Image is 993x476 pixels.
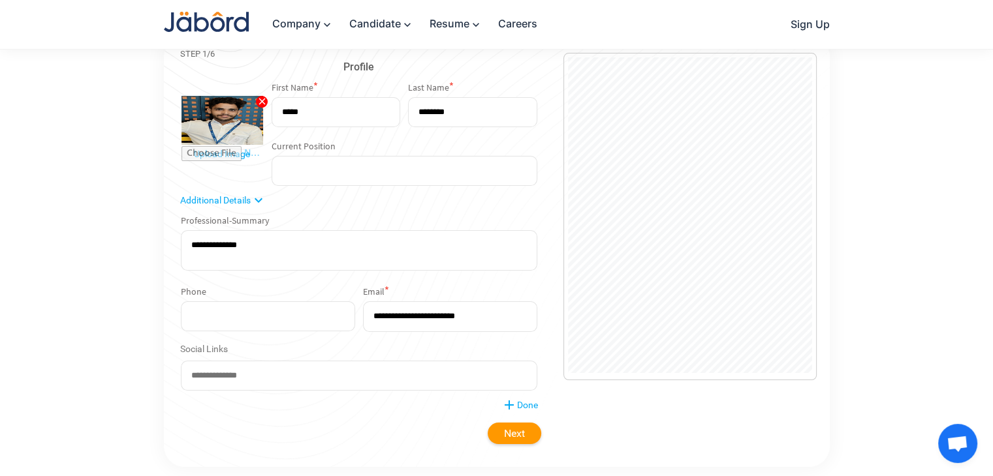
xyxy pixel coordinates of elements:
div: Social Links [177,344,541,354]
div: Additional Details [177,192,541,208]
div: Email [363,286,537,301]
button: Next [488,423,541,444]
div: Done [177,397,541,413]
div: Phone [181,286,355,301]
mat-icon: expand_more [251,192,266,208]
div: Open chat [938,424,977,463]
div: Professional-Summary [181,215,537,230]
a: Company [259,10,336,38]
img: Jabord [164,12,249,32]
mat-icon: close [256,96,268,108]
div: Last Name [408,82,537,97]
mat-icon: add [501,397,517,413]
mat-icon: keyboard_arrow_down [401,18,417,31]
a: Careers [485,10,537,37]
a: Sign Up [778,11,830,38]
img: profile image [181,96,264,145]
mat-icon: keyboard_arrow_down [469,18,485,31]
div: Profile [177,59,541,75]
div: Current Position [272,140,537,156]
div: First Name [272,82,400,97]
div: Upload Image [181,149,264,159]
a: Resume [417,10,485,38]
mat-icon: keyboard_arrow_down [321,18,336,31]
a: Candidate [336,10,417,38]
div: STEP 1/6 [177,49,541,59]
